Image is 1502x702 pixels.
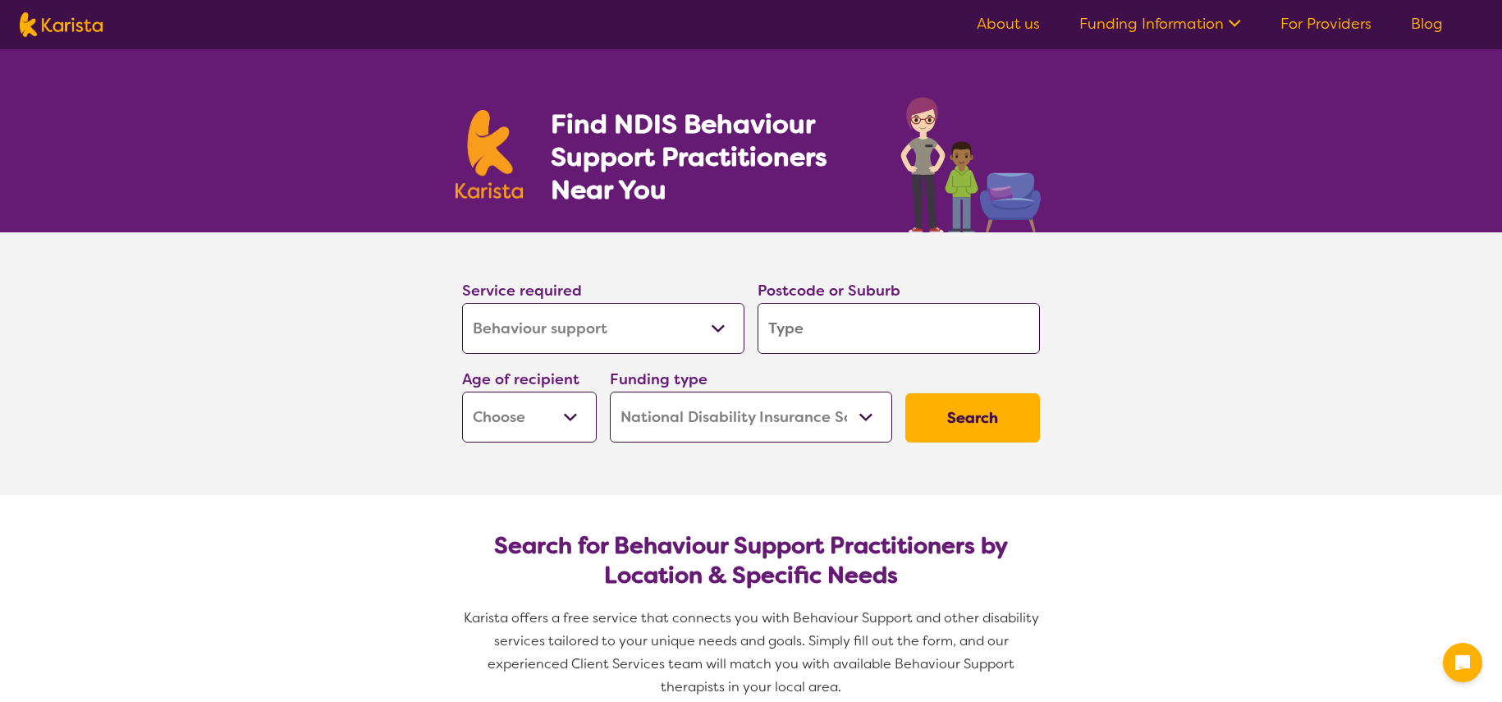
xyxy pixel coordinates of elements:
[462,369,579,389] label: Age of recipient
[462,281,582,301] label: Service required
[610,369,707,389] label: Funding type
[1280,14,1371,34] a: For Providers
[456,607,1046,699] p: Karista offers a free service that connects you with Behaviour Support and other disability servi...
[475,531,1027,590] h2: Search for Behaviour Support Practitioners by Location & Specific Needs
[1079,14,1241,34] a: Funding Information
[1411,14,1443,34] a: Blog
[758,303,1040,354] input: Type
[20,12,103,37] img: Karista logo
[977,14,1040,34] a: About us
[456,110,523,199] img: Karista logo
[551,108,868,206] h1: Find NDIS Behaviour Support Practitioners Near You
[896,89,1046,232] img: behaviour-support
[758,281,900,301] label: Postcode or Suburb
[905,393,1040,443] button: Search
